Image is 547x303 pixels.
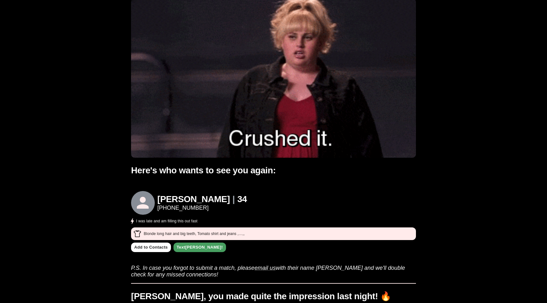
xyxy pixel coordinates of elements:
[131,291,416,302] h1: [PERSON_NAME], you made quite the impression last night! 🔥
[131,243,171,252] a: Add to Contacts
[131,165,416,176] h1: Here's who wants to see you again:
[255,265,276,271] a: email us
[173,243,226,252] a: Text[PERSON_NAME]!
[131,265,405,278] i: P.S. In case you forgot to submit a match, please with their name [PERSON_NAME] and we'll double ...
[157,194,230,205] h1: [PERSON_NAME]
[237,194,247,205] h1: 34
[144,231,245,237] p: Blonde long hair and big teeth , Tomato shirt and jeans ,…,,
[136,218,198,224] p: I was late and am filling this out fast
[157,205,247,211] a: [PHONE_NUMBER]
[232,194,235,205] h1: |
